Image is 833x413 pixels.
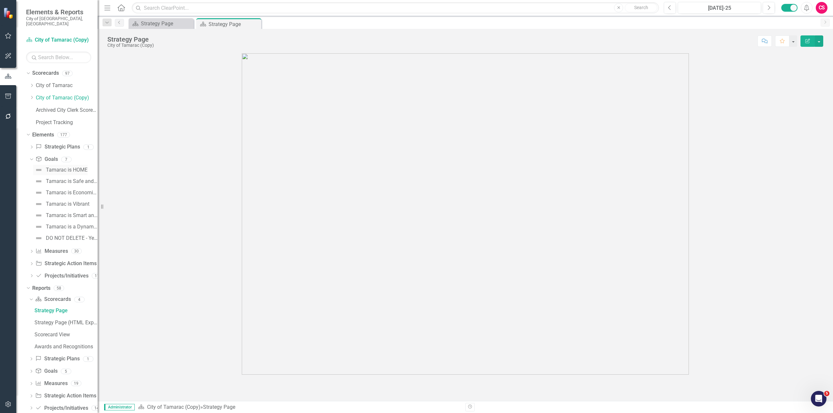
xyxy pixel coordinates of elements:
[35,260,96,267] a: Strategic Action Items
[46,178,98,184] div: Tamarac is Safe and People Know it
[107,43,154,48] div: City of Tamarac (Copy)
[33,233,98,243] a: DO NOT DELETE - Years for BB Cover Page
[33,165,88,175] a: Tamarac is HOME
[32,70,59,77] a: Scorecards
[203,404,235,410] div: Strategy Page
[35,296,71,303] a: Scorecards
[83,144,94,150] div: 1
[35,272,88,280] a: Projects/Initiatives
[91,405,102,411] div: 14
[34,344,98,350] div: Awards and Recognitions
[3,7,15,19] img: ClearPoint Strategy
[34,308,98,314] div: Strategy Page
[35,234,43,242] img: Not Defined
[35,248,68,255] a: Measures
[33,329,98,340] a: Scorecard View
[26,8,91,16] span: Elements & Reports
[83,356,93,362] div: 1
[35,368,57,375] a: Goals
[130,19,192,28] a: Strategy Page
[209,20,260,28] div: Strategy Page
[46,201,89,207] div: Tamarac is Vibrant
[61,157,72,162] div: 7
[35,166,43,174] img: Not Defined
[35,355,79,363] a: Strategic Plans
[104,404,135,410] span: Administrator
[46,167,88,173] div: Tamarac is HOME
[147,404,200,410] a: City of Tamarac (Copy)
[32,285,50,292] a: Reports
[36,82,98,89] a: City of Tamarac
[26,52,91,63] input: Search Below...
[33,187,98,198] a: Tamarac is Economically Resilient
[138,404,460,411] div: »
[46,224,98,230] div: Tamarac is a Dynamic Workplace
[36,107,98,114] a: Archived City Clerk Scorecard
[54,285,64,291] div: 58
[35,223,43,231] img: Not Defined
[35,177,43,185] img: Not Defined
[33,305,98,316] a: Strategy Page
[46,213,98,218] div: Tamarac is Smart and Connected
[35,143,80,151] a: Strategic Plans
[816,2,827,14] button: CS
[71,381,81,386] div: 19
[62,71,73,76] div: 97
[26,16,91,27] small: City of [GEOGRAPHIC_DATA], [GEOGRAPHIC_DATA]
[107,36,154,43] div: Strategy Page
[35,405,88,412] a: Projects/Initiatives
[36,94,98,102] a: City of Tamarac (Copy)
[35,392,96,400] a: Strategic Action Items
[26,36,91,44] a: City of Tamarac (Copy)
[824,391,829,396] span: 5
[680,4,759,12] div: [DATE]-25
[34,320,98,326] div: Strategy Page (HTML Export)
[811,391,826,407] iframe: Intercom live chat
[678,2,761,14] button: [DATE]-25
[33,176,98,187] a: Tamarac is Safe and People Know it
[33,199,89,209] a: Tamarac is Vibrant
[61,368,71,374] div: 5
[35,380,67,387] a: Measures
[35,189,43,197] img: Not Defined
[141,19,192,28] div: Strategy Page
[33,210,98,221] a: Tamarac is Smart and Connected
[92,273,102,278] div: 113
[625,3,657,12] button: Search
[32,131,54,139] a: Elements
[36,119,98,126] a: Project Tracking
[33,222,98,232] a: Tamarac is a Dynamic Workplace
[46,235,98,241] div: DO NOT DELETE - Years for BB Cover Page
[34,332,98,338] div: Scorecard View
[71,249,82,254] div: 30
[35,200,43,208] img: Not Defined
[634,5,648,10] span: Search
[33,342,98,352] a: Awards and Recognitions
[132,2,659,14] input: Search ClearPoint...
[35,212,43,219] img: Not Defined
[35,156,58,163] a: Goals
[46,190,98,196] div: Tamarac is Economically Resilient
[57,132,70,137] div: 177
[33,317,98,328] a: Strategy Page (HTML Export)
[74,297,85,302] div: 4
